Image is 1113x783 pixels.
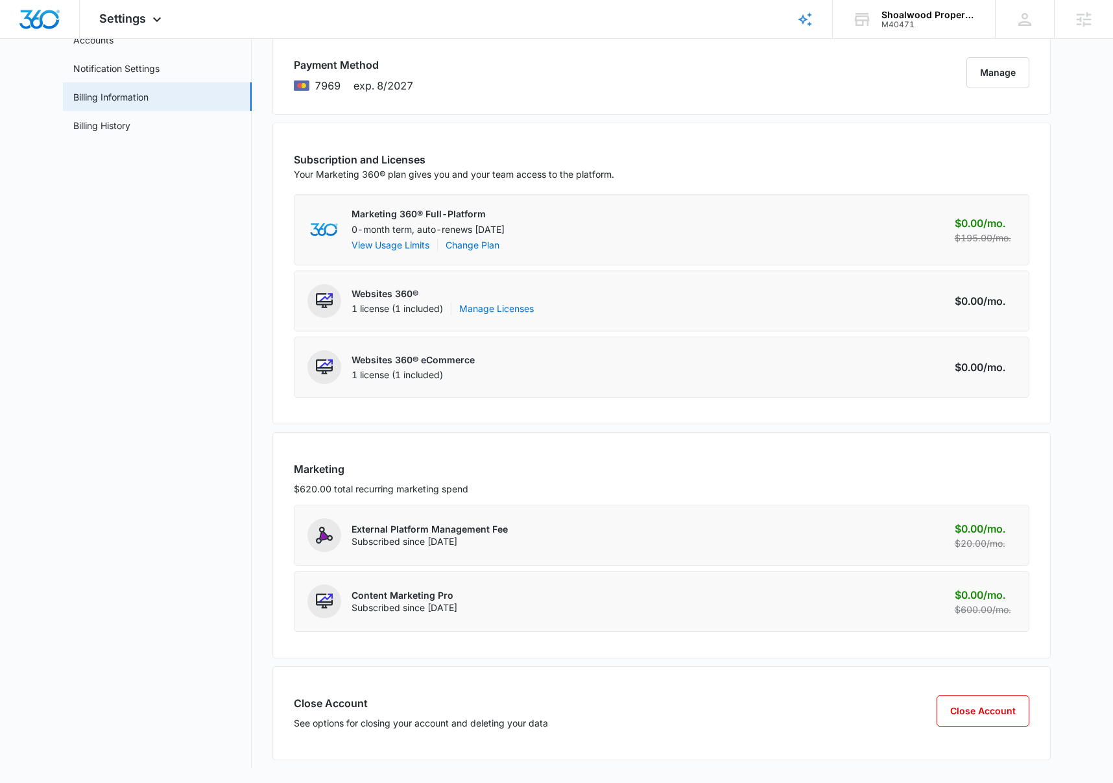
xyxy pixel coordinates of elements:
span: exp. 8/2027 [353,78,413,93]
div: 1 license (1 included) [352,302,534,315]
h3: Subscription and Licenses [294,152,614,167]
div: account id [881,20,976,29]
button: Manage [966,57,1029,88]
div: account name [881,10,976,20]
a: Billing Information [73,90,149,104]
a: Billing History [73,119,130,132]
p: Marketing 360® Full-Platform [352,208,505,221]
p: External Platform Management Fee [352,523,508,536]
s: $20.00 [955,538,1005,549]
span: /mo. [992,604,1011,615]
div: $0.00 [955,215,1016,231]
span: /mo. [983,521,1005,536]
h3: Payment Method [294,57,413,73]
span: /mo. [987,538,1005,549]
span: /mo. [992,232,1011,243]
span: /mo. [983,293,1005,309]
s: $600.00 [955,604,1011,615]
a: Accounts [73,33,114,47]
button: View Usage Limits [352,238,429,252]
p: $620.00 total recurring marketing spend [294,482,1029,496]
p: See options for closing your account and deleting your data [294,716,548,730]
a: Notification Settings [73,62,160,75]
p: Websites 360® [352,287,534,300]
s: $195.00 [955,232,1011,243]
div: Subscribed since [DATE] [352,535,508,548]
div: 1 license (1 included) [352,368,475,381]
p: Content Marketing Pro [352,589,457,602]
div: 0-month term, auto-renews [DATE] [352,223,505,252]
span: Settings [99,12,146,25]
div: $0.00 [955,521,1016,536]
h3: Marketing [294,461,1029,477]
div: Subscribed since [DATE] [352,601,457,614]
a: Change Plan [446,238,499,252]
span: brandLabels.mastercard ending with [315,78,341,93]
a: Manage Licenses [459,302,534,315]
span: /mo. [983,215,1005,231]
p: Your Marketing 360® plan gives you and your team access to the platform. [294,167,614,181]
div: $0.00 [955,359,1016,375]
div: $0.00 [955,293,1016,309]
p: Websites 360® eCommerce [352,354,475,367]
div: $0.00 [955,587,1016,603]
span: /mo. [983,587,1005,603]
button: Close Account [937,695,1029,727]
h3: Close Account [294,695,548,711]
span: /mo. [983,359,1005,375]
